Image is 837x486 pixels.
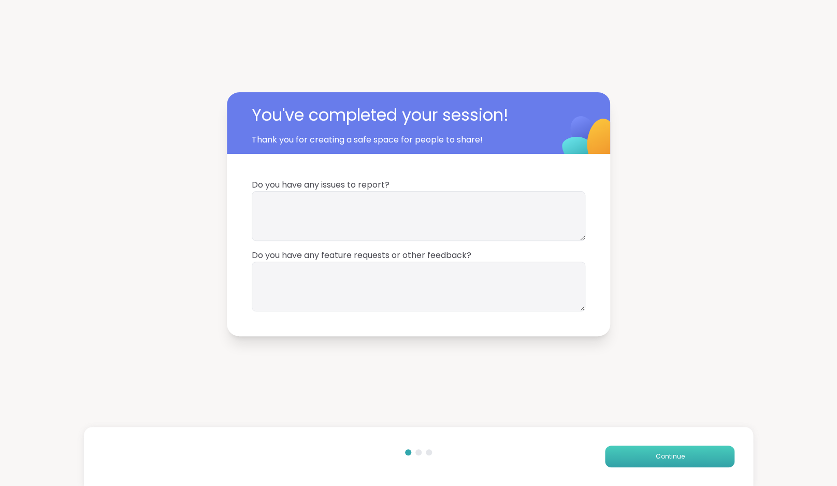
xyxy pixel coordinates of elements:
img: ShareWell Logomark [538,89,641,192]
span: Do you have any issues to report? [252,179,585,191]
button: Continue [605,446,734,467]
span: Continue [655,452,684,461]
span: You've completed your session! [252,103,552,127]
span: Thank you for creating a safe space for people to share! [252,134,537,146]
span: Do you have any feature requests or other feedback? [252,249,585,262]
